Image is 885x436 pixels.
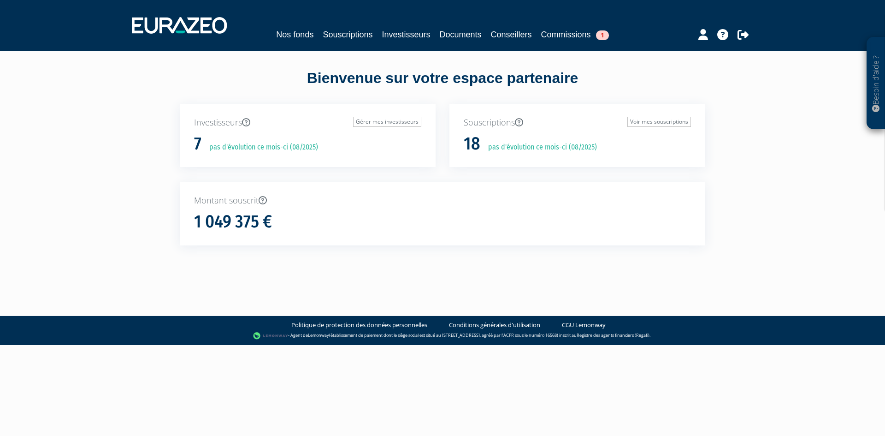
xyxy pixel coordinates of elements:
h1: 1 049 375 € [194,212,272,232]
a: Nos fonds [276,28,313,41]
a: Documents [440,28,482,41]
div: Bienvenue sur votre espace partenaire [173,68,712,104]
p: pas d'évolution ce mois-ci (08/2025) [482,142,597,153]
p: Souscriptions [464,117,691,129]
h1: 7 [194,134,201,154]
a: Souscriptions [323,28,372,41]
a: Lemonway [308,332,329,338]
p: pas d'évolution ce mois-ci (08/2025) [203,142,318,153]
a: Politique de protection des données personnelles [291,321,427,329]
div: - Agent de (établissement de paiement dont le siège social est situé au [STREET_ADDRESS], agréé p... [9,331,876,340]
a: Gérer mes investisseurs [353,117,421,127]
a: Conditions générales d'utilisation [449,321,540,329]
p: Besoin d'aide ? [871,42,881,125]
a: Registre des agents financiers (Regafi) [577,332,649,338]
h1: 18 [464,134,480,154]
p: Investisseurs [194,117,421,129]
p: Montant souscrit [194,195,691,207]
a: Commissions1 [541,28,609,41]
a: Voir mes souscriptions [627,117,691,127]
span: 1 [596,30,609,40]
img: 1732889491-logotype_eurazeo_blanc_rvb.png [132,17,227,34]
a: CGU Lemonway [562,321,606,329]
a: Investisseurs [382,28,430,41]
a: Conseillers [491,28,532,41]
img: logo-lemonway.png [253,331,289,340]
